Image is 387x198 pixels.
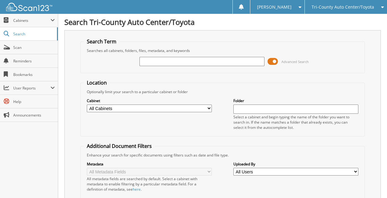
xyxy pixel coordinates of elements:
span: Scan [13,45,55,50]
span: [PERSON_NAME] [257,5,292,9]
span: Bookmarks [13,72,55,77]
div: Optionally limit your search to a particular cabinet or folder [84,89,361,94]
span: Help [13,99,55,104]
legend: Additional Document Filters [84,143,155,149]
span: Reminders [13,58,55,64]
legend: Location [84,79,110,86]
div: Enhance your search for specific documents using filters such as date and file type. [84,152,361,158]
span: Tri-County Auto Center/Toyota [312,5,374,9]
a: here [133,187,141,192]
h1: Search Tri-County Auto Center/Toyota [64,17,381,27]
label: Uploaded By [233,161,358,167]
img: scan123-logo-white.svg [6,3,52,11]
div: Searches all cabinets, folders, files, metadata, and keywords [84,48,361,53]
span: Advanced Search [281,59,309,64]
span: Cabinets [13,18,50,23]
span: Announcements [13,113,55,118]
iframe: Chat Widget [356,168,387,198]
div: All metadata fields are searched by default. Select a cabinet with metadata to enable filtering b... [87,176,212,192]
div: Select a cabinet and begin typing the name of the folder you want to search in. If the name match... [233,114,358,130]
span: User Reports [13,85,50,91]
legend: Search Term [84,38,119,45]
label: Cabinet [87,98,212,103]
label: Folder [233,98,358,103]
label: Metadata [87,161,212,167]
span: Search [13,31,54,37]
